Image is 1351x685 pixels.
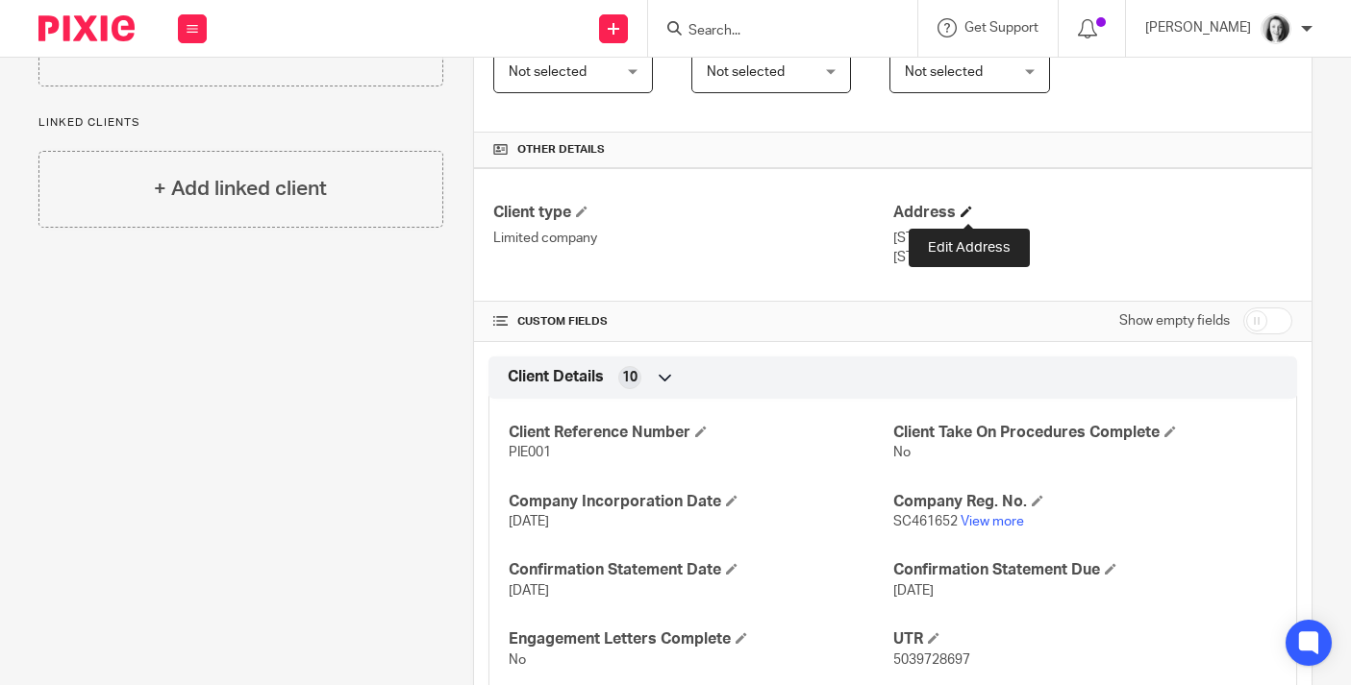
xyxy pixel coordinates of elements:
[893,560,1277,580] h4: Confirmation Statement Due
[893,515,958,528] span: SC461652
[893,446,911,459] span: No
[509,446,551,459] span: PIE001
[493,314,892,330] h4: CUSTOM FIELDS
[1145,18,1251,37] p: [PERSON_NAME]
[509,65,587,79] span: Not selected
[893,203,1292,223] h4: Address
[509,629,892,649] h4: Engagement Letters Complete
[509,653,526,667] span: No
[493,203,892,223] h4: Client type
[509,515,549,528] span: [DATE]
[893,492,1277,512] h4: Company Reg. No.
[961,515,1024,528] a: View more
[508,367,604,387] span: Client Details
[905,65,983,79] span: Not selected
[622,368,638,387] span: 10
[707,65,785,79] span: Not selected
[893,229,1292,248] p: [STREET_ADDRESS]
[893,584,934,598] span: [DATE]
[1119,311,1230,330] label: Show empty fields
[687,23,860,40] input: Search
[893,653,970,667] span: 5039728697
[893,423,1277,443] h4: Client Take On Procedures Complete
[154,174,327,204] h4: + Add linked client
[509,560,892,580] h4: Confirmation Statement Date
[493,229,892,248] p: Limited company
[509,584,549,598] span: [DATE]
[509,492,892,512] h4: Company Incorporation Date
[517,142,605,158] span: Other details
[1261,13,1291,44] img: T1JH8BBNX-UMG48CW64-d2649b4fbe26-512.png
[38,15,135,41] img: Pixie
[38,115,443,131] p: Linked clients
[893,248,1292,267] p: [STREET_ADDRESS]
[509,423,892,443] h4: Client Reference Number
[964,21,1038,35] span: Get Support
[893,629,1277,649] h4: UTR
